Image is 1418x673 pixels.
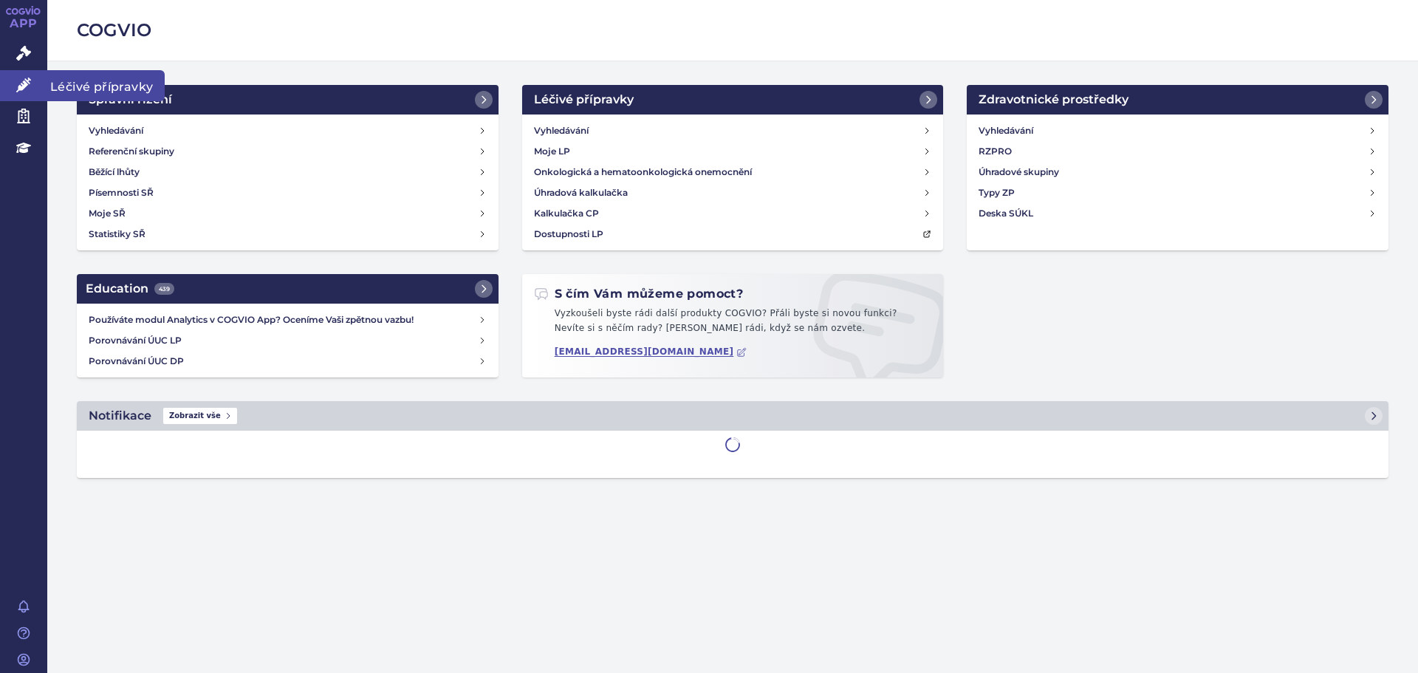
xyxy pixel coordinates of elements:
span: Zobrazit vše [163,408,237,424]
a: Léčivé přípravky [522,85,944,115]
h4: Vyhledávání [534,123,589,138]
a: Písemnosti SŘ [83,182,493,203]
a: Porovnávání ÚUC DP [83,351,493,372]
a: Moje LP [528,141,938,162]
h4: Moje SŘ [89,206,126,221]
h4: Používáte modul Analytics v COGVIO App? Oceníme Vaši zpětnou vazbu! [89,312,478,327]
h4: Kalkulačka CP [534,206,599,221]
h4: Běžící lhůty [89,165,140,180]
h4: Porovnávání ÚUC DP [89,354,478,369]
a: Statistiky SŘ [83,224,493,245]
a: Kalkulačka CP [528,203,938,224]
a: Moje SŘ [83,203,493,224]
a: Vyhledávání [528,120,938,141]
h2: Zdravotnické prostředky [979,91,1128,109]
a: Úhradová kalkulačka [528,182,938,203]
h4: Písemnosti SŘ [89,185,154,200]
a: Education439 [77,274,499,304]
a: Vyhledávání [973,120,1383,141]
a: RZPRO [973,141,1383,162]
a: Porovnávání ÚUC LP [83,330,493,351]
a: Dostupnosti LP [528,224,938,245]
h4: Deska SÚKL [979,206,1033,221]
span: 439 [154,283,174,295]
h4: Referenční skupiny [89,144,174,159]
a: Vyhledávání [83,120,493,141]
a: Typy ZP [973,182,1383,203]
h4: Vyhledávání [89,123,143,138]
a: Deska SÚKL [973,203,1383,224]
a: Onkologická a hematoonkologická onemocnění [528,162,938,182]
h4: Typy ZP [979,185,1015,200]
h2: COGVIO [77,18,1388,43]
h4: Moje LP [534,144,570,159]
h2: Notifikace [89,407,151,425]
h4: Dostupnosti LP [534,227,603,242]
a: [EMAIL_ADDRESS][DOMAIN_NAME] [555,346,747,358]
a: Zdravotnické prostředky [967,85,1388,115]
a: Referenční skupiny [83,141,493,162]
p: Vyzkoušeli byste rádi další produkty COGVIO? Přáli byste si novou funkci? Nevíte si s něčím rady?... [534,307,932,341]
span: Léčivé přípravky [47,70,165,101]
a: Používáte modul Analytics v COGVIO App? Oceníme Vaši zpětnou vazbu! [83,310,493,330]
h2: S čím Vám můžeme pomoct? [534,286,744,302]
h4: Statistiky SŘ [89,227,145,242]
h4: Onkologická a hematoonkologická onemocnění [534,165,752,180]
h4: Úhradová kalkulačka [534,185,628,200]
h4: RZPRO [979,144,1012,159]
a: Správní řízení [77,85,499,115]
h4: Úhradové skupiny [979,165,1059,180]
h4: Porovnávání ÚUC LP [89,333,478,348]
h2: Education [86,280,174,298]
h4: Vyhledávání [979,123,1033,138]
a: NotifikaceZobrazit vše [77,401,1388,431]
a: Úhradové skupiny [973,162,1383,182]
h2: Léčivé přípravky [534,91,634,109]
a: Běžící lhůty [83,162,493,182]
